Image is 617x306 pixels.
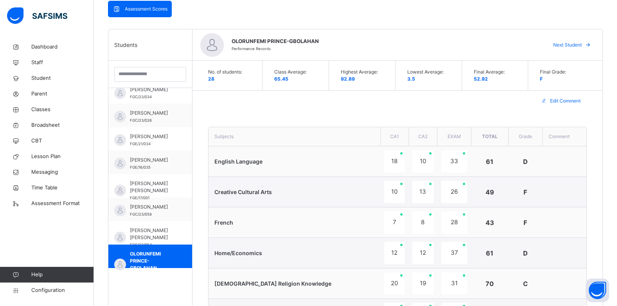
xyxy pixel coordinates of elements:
[31,90,94,98] span: Parent
[214,158,263,165] span: English Language
[412,242,433,264] div: 12
[114,87,126,99] img: default.svg
[408,127,437,146] th: CA2
[341,68,387,76] span: Highest Average:
[31,271,94,279] span: Help
[553,41,582,49] span: Next Student
[441,181,468,203] div: 26
[31,286,94,294] span: Configuration
[130,165,151,169] span: FGE/16/035
[474,76,488,82] span: 52.92
[130,243,152,247] span: FGC/23/054
[114,205,126,216] img: default.svg
[31,59,94,67] span: Staff
[540,76,543,82] span: F
[31,168,94,176] span: Messaging
[486,249,493,257] span: 61
[130,95,152,99] span: FGC/23/034
[274,76,288,82] span: 65.45
[31,74,94,82] span: Student
[130,203,174,211] span: [PERSON_NAME]
[486,158,493,166] span: 61
[31,184,94,192] span: Time Table
[523,158,528,166] span: D
[125,5,167,13] span: Assessment Scores
[31,43,94,51] span: Dashboard
[407,76,415,82] span: 3.5
[586,279,609,302] button: Open asap
[486,188,494,196] span: 49
[437,127,471,146] th: EXAM
[412,211,433,234] div: 8
[412,181,433,203] div: 13
[200,33,224,57] img: default.svg
[130,118,152,122] span: FGC/23/026
[130,227,174,241] span: [PERSON_NAME] [PERSON_NAME]
[274,68,321,76] span: Class Average:
[486,219,494,227] span: 43
[523,280,528,288] span: C
[130,133,174,140] span: [PERSON_NAME]
[31,153,94,160] span: Lesson Plan
[114,134,126,146] img: default.svg
[31,200,94,207] span: Assessment Format
[214,280,331,287] span: [DEMOGRAPHIC_DATA] Religion Knowledge
[542,127,586,146] th: Comment
[523,249,528,257] span: D
[486,280,494,288] span: 70
[214,250,262,256] span: Home/Economics
[114,111,126,122] img: default.svg
[384,242,405,264] div: 12
[130,250,174,272] span: OLORUNFEMI PRINCE-GBOLAHAN
[508,127,542,146] th: Grade
[474,68,520,76] span: Final Average:
[441,211,468,234] div: 28
[7,7,67,24] img: safsims
[209,127,381,146] th: Subjects
[114,158,126,169] img: default.svg
[550,97,581,104] span: Edit Comment
[130,212,152,216] span: FGC/23/058
[384,211,405,234] div: 7
[130,142,151,146] span: FGE/21/034
[114,41,137,49] span: Students
[208,76,214,82] span: 28
[341,76,355,82] span: 92.89
[31,137,94,145] span: CBT
[114,232,126,243] img: default.svg
[232,47,271,51] span: Performance Records
[523,188,527,196] span: F
[412,272,433,295] div: 19
[384,181,405,203] div: 10
[384,150,405,173] div: 18
[208,68,255,76] span: No. of students:
[214,189,272,195] span: Creative Cultural Arts
[114,185,126,196] img: default.svg
[130,157,174,164] span: [PERSON_NAME]
[540,68,587,76] span: Final Grade:
[441,242,468,264] div: 37
[114,259,126,270] img: default.svg
[384,272,405,295] div: 20
[130,180,174,194] span: [PERSON_NAME] [PERSON_NAME]
[214,219,233,226] span: French
[441,150,468,173] div: 33
[412,150,433,173] div: 10
[380,127,408,146] th: CA1
[232,38,540,45] span: OLORUNFEMI PRINCE-GBOLAHAN
[130,196,149,200] span: FGE/17/001
[31,106,94,113] span: Classes
[130,86,174,93] span: [PERSON_NAME]
[523,219,527,227] span: F
[482,133,498,139] span: Total
[441,272,468,295] div: 31
[130,110,174,117] span: [PERSON_NAME]
[407,68,454,76] span: Lowest Average:
[31,121,94,129] span: Broadsheet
